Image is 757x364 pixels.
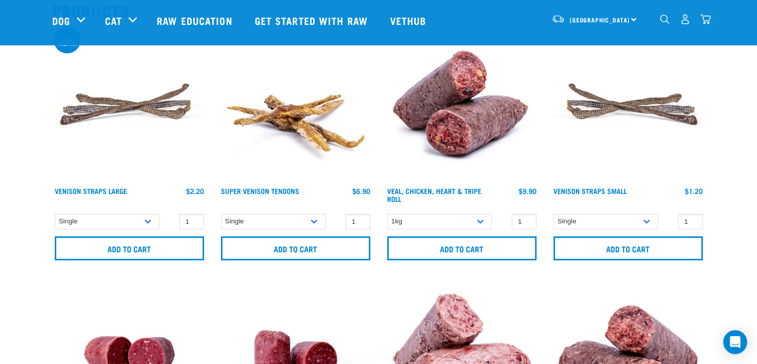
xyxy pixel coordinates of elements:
[700,14,711,24] img: home-icon@2x.png
[147,0,244,40] a: Raw Education
[105,13,122,28] a: Cat
[55,189,127,192] a: Venison Straps Large
[221,236,370,260] input: Add to cart
[186,187,204,195] div: $2.20
[179,214,204,229] input: 1
[551,27,705,182] img: Venison Straps
[512,214,537,229] input: 1
[553,236,703,260] input: Add to cart
[387,236,537,260] input: Add to cart
[221,189,299,192] a: Super Venison Tendons
[345,214,370,229] input: 1
[218,27,373,182] img: 1286 Super Tendons 01
[387,189,481,200] a: Veal, Chicken, Heart & Tripe Roll
[380,0,439,40] a: Vethub
[352,187,370,195] div: $6.90
[551,14,565,23] img: van-moving.png
[52,13,70,28] a: Dog
[680,14,690,24] img: user.png
[553,189,627,192] a: Venison Straps Small
[52,27,207,182] img: Stack of 3 Venison Straps Treats for Pets
[678,214,703,229] input: 1
[723,330,747,354] div: Open Intercom Messenger
[55,236,204,260] input: Add to cart
[570,18,630,22] span: [GEOGRAPHIC_DATA]
[519,187,537,195] div: $9.90
[385,27,539,182] img: 1263 Chicken Organ Roll 02
[245,0,380,40] a: Get started with Raw
[685,187,703,195] div: $1.20
[660,14,669,24] img: home-icon-1@2x.png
